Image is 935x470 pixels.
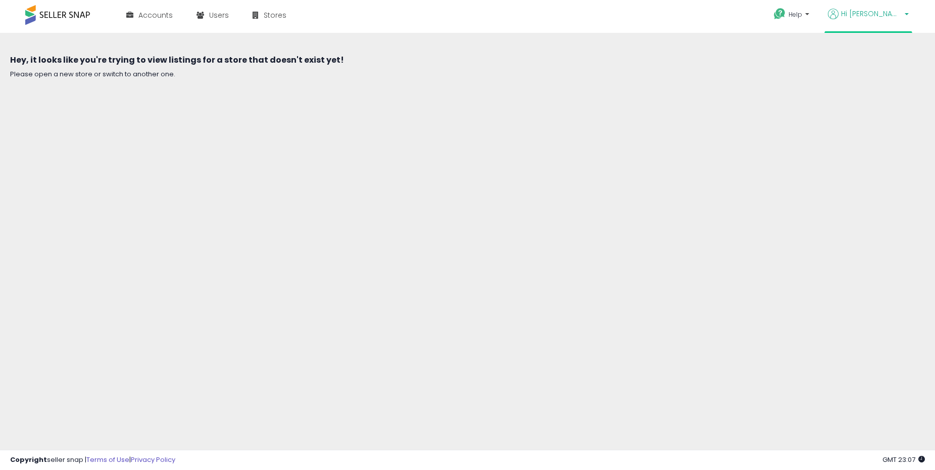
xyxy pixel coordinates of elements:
i: Get Help [773,8,786,20]
span: Users [209,10,229,20]
span: Help [789,10,802,19]
a: Hi [PERSON_NAME] [828,9,909,31]
a: Privacy Policy [131,455,175,464]
span: Hi [PERSON_NAME] [841,9,902,19]
span: 2025-09-16 23:07 GMT [882,455,925,464]
div: Please open a new store or switch to another one. [10,70,925,79]
div: seller snap | | [10,455,175,465]
a: Terms of Use [86,455,129,464]
h3: Hey, it looks like you're trying to view listings for a store that doesn't exist yet! [10,56,925,65]
span: Accounts [138,10,173,20]
span: Stores [264,10,286,20]
strong: Copyright [10,455,47,464]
